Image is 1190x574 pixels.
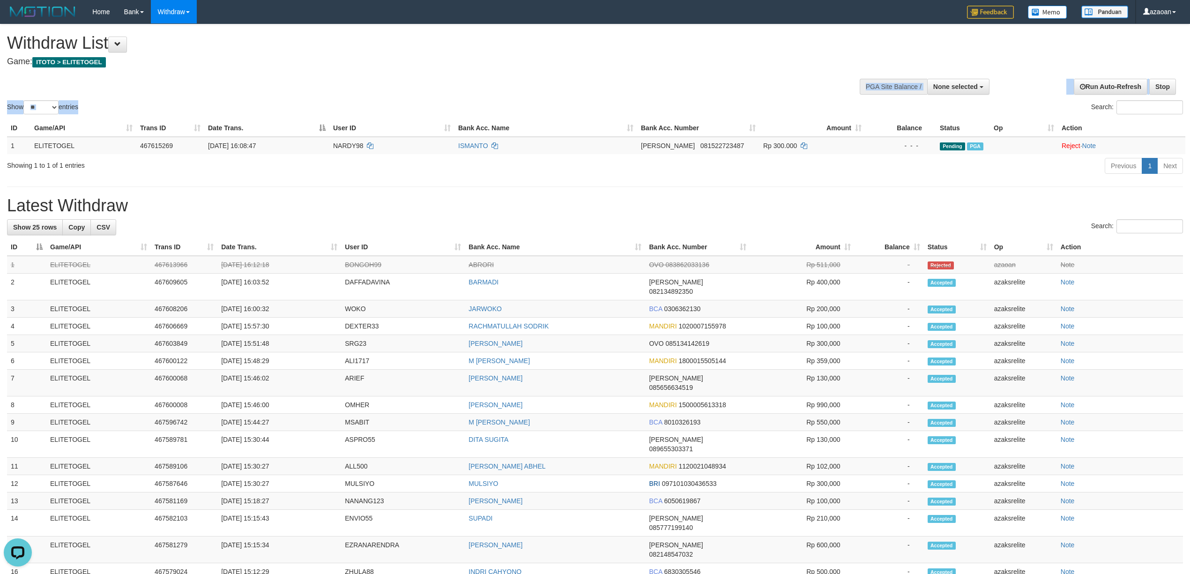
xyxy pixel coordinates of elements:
td: azaksrelite [990,475,1057,492]
input: Search: [1116,100,1183,114]
span: Copy 1500005613318 to clipboard [679,401,726,409]
th: Trans ID: activate to sort column ascending [151,239,217,256]
td: 3 [7,300,46,318]
td: Rp 990,000 [750,396,855,414]
span: OVO [649,261,663,268]
td: azaksrelite [990,352,1057,370]
a: Note [1061,261,1075,268]
td: - [855,396,924,414]
td: ELITETOGEL [46,458,151,475]
div: - - - [869,141,932,150]
span: 467615269 [140,142,173,149]
span: [PERSON_NAME] [649,436,703,443]
td: [DATE] 15:18:27 [217,492,341,510]
td: 467587646 [151,475,217,492]
td: [DATE] 15:51:48 [217,335,341,352]
a: Note [1061,480,1075,487]
td: 4 [7,318,46,335]
td: ELITETOGEL [46,396,151,414]
th: ID [7,119,30,137]
td: - [855,335,924,352]
td: EZRANARENDRA [341,537,465,563]
a: 1 [1142,158,1158,174]
td: - [855,510,924,537]
td: Rp 130,000 [750,370,855,396]
td: azaksrelite [990,300,1057,318]
td: MSABIT [341,414,465,431]
a: Note [1061,418,1075,426]
select: Showentries [23,100,59,114]
td: azaksrelite [990,370,1057,396]
td: [DATE] 15:15:43 [217,510,341,537]
td: [DATE] 15:46:02 [217,370,341,396]
td: azaksrelite [990,458,1057,475]
a: Note [1061,374,1075,382]
th: ID: activate to sort column descending [7,239,46,256]
td: [DATE] 15:48:29 [217,352,341,370]
img: panduan.png [1081,6,1128,18]
th: Action [1058,119,1185,137]
span: Accepted [928,323,956,331]
span: Copy 1120021048934 to clipboard [679,462,726,470]
input: Search: [1116,219,1183,233]
a: [PERSON_NAME] [469,340,522,347]
span: Copy 6050619867 to clipboard [664,497,700,505]
span: Accepted [928,480,956,488]
span: Copy 1020007155978 to clipboard [679,322,726,330]
td: · [1058,137,1185,154]
td: - [855,318,924,335]
a: Note [1061,436,1075,443]
a: JARWOKO [469,305,502,313]
td: ELITETOGEL [46,370,151,396]
a: RACHMATULLAH SODRIK [469,322,549,330]
td: [DATE] 15:30:44 [217,431,341,458]
td: 7 [7,370,46,396]
span: Accepted [928,306,956,313]
span: Copy 083862033136 to clipboard [666,261,709,268]
th: Status: activate to sort column ascending [924,239,990,256]
td: OMHER [341,396,465,414]
td: 467600068 [151,370,217,396]
span: Copy [68,224,85,231]
td: 467608206 [151,300,217,318]
td: [DATE] 15:44:27 [217,414,341,431]
a: MULSIYO [469,480,498,487]
td: [DATE] 15:30:27 [217,458,341,475]
td: [DATE] 15:57:30 [217,318,341,335]
td: SRG23 [341,335,465,352]
th: Amount: activate to sort column ascending [759,119,865,137]
td: - [855,274,924,300]
td: DAFFADAVINA [341,274,465,300]
td: Rp 100,000 [750,492,855,510]
th: Status [936,119,990,137]
span: Copy 089655303371 to clipboard [649,445,692,453]
td: WOKO [341,300,465,318]
a: Note [1061,462,1075,470]
td: ELITETOGEL [46,537,151,563]
span: Copy 085656634519 to clipboard [649,384,692,391]
span: Copy 082148547032 to clipboard [649,551,692,558]
a: Stop [1149,79,1176,95]
span: Accepted [928,542,956,550]
span: Copy 8010326193 to clipboard [664,418,700,426]
span: [PERSON_NAME] [649,514,703,522]
span: Copy 1800015505144 to clipboard [679,357,726,365]
label: Search: [1091,219,1183,233]
th: Op: activate to sort column ascending [990,119,1058,137]
td: Rp 600,000 [750,537,855,563]
a: CSV [90,219,116,235]
td: 467600122 [151,352,217,370]
span: Copy 085134142619 to clipboard [666,340,709,347]
span: Copy 0306362130 to clipboard [664,305,700,313]
td: ELITETOGEL [46,414,151,431]
td: - [855,300,924,318]
td: [DATE] 15:46:00 [217,396,341,414]
button: Open LiveChat chat widget [4,4,32,32]
td: Rp 210,000 [750,510,855,537]
a: [PERSON_NAME] [469,541,522,549]
span: BCA [649,418,662,426]
a: Note [1082,142,1096,149]
button: None selected [927,79,989,95]
th: Balance: activate to sort column ascending [855,239,924,256]
span: BCA [649,305,662,313]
